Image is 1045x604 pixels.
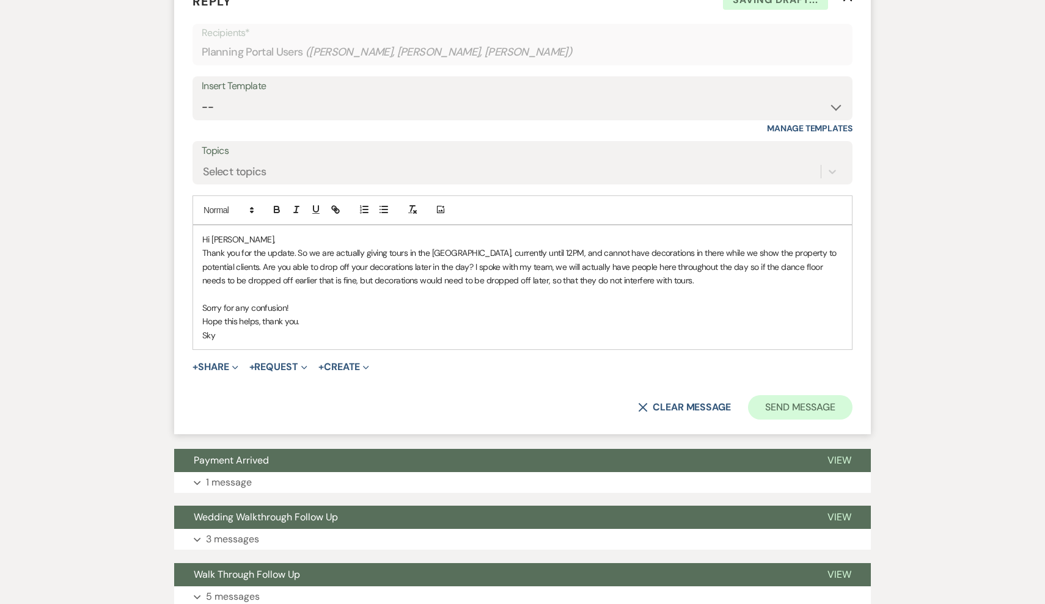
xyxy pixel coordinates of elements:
button: Walk Through Follow Up [174,563,808,586]
button: View [808,506,871,529]
a: Manage Templates [767,123,853,134]
span: Walk Through Follow Up [194,568,300,581]
p: Hope this helps, thank you. [202,315,843,328]
span: + [193,362,198,372]
button: Request [249,362,307,372]
button: 1 message [174,472,871,493]
span: View [827,454,851,467]
span: + [249,362,255,372]
p: Thank you for the update. So we are actually giving tours in the [GEOGRAPHIC_DATA], currently unt... [202,246,843,287]
span: Payment Arrived [194,454,269,467]
button: View [808,563,871,586]
p: 3 messages [206,531,259,547]
span: View [827,568,851,581]
p: Sky [202,329,843,342]
button: Create [318,362,369,372]
label: Topics [202,142,843,160]
span: Wedding Walkthrough Follow Up [194,511,338,523]
div: Insert Template [202,78,843,95]
p: Recipients* [202,25,843,41]
div: Select topics [203,163,266,180]
button: View [808,449,871,472]
p: 1 message [206,475,252,490]
p: Hi [PERSON_NAME], [202,233,843,246]
button: Payment Arrived [174,449,808,472]
span: View [827,511,851,523]
span: ( [PERSON_NAME], [PERSON_NAME], [PERSON_NAME] ) [306,44,573,60]
button: 3 messages [174,529,871,550]
p: Sorry for any confusion! [202,301,843,315]
button: Wedding Walkthrough Follow Up [174,506,808,529]
button: Clear message [638,402,731,412]
button: Share [193,362,238,372]
span: + [318,362,324,372]
div: Planning Portal Users [202,40,843,64]
button: Send Message [748,395,853,420]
